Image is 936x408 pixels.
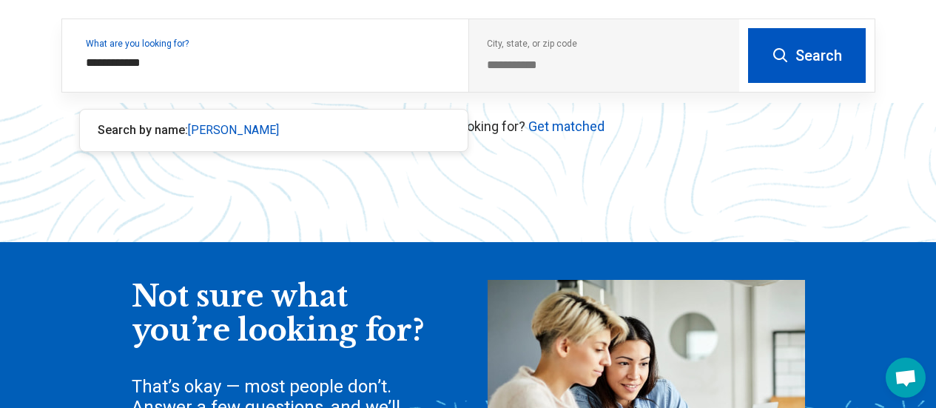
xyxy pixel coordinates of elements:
span: [PERSON_NAME] [188,123,279,137]
div: Suggestions [80,110,468,151]
button: Search [748,28,866,83]
p: Not sure what you’re looking for? [61,116,875,136]
div: Not sure what you’re looking for? [132,280,428,347]
div: Open chat [886,358,926,398]
span: Search by name: [98,123,188,137]
label: What are you looking for? [86,39,451,48]
a: Get matched [528,118,605,134]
